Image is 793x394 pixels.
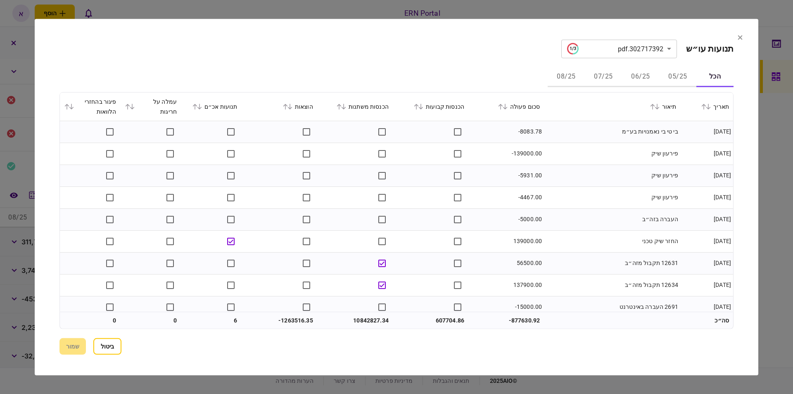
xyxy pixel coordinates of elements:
td: [DATE] [680,296,733,318]
td: פירעון שיק [544,143,680,165]
td: 607704.86 [393,312,468,329]
td: [DATE] [680,252,733,274]
td: [DATE] [680,143,733,165]
div: תאריך [684,101,729,111]
td: -5000.00 [468,208,544,230]
td: 56500.00 [468,252,544,274]
td: בי טי בי נאמנויות בע״מ [544,121,680,143]
button: 08/25 [548,67,585,87]
td: [DATE] [680,208,733,230]
div: עמלה על חריגות [125,96,177,116]
text: 1/3 [569,46,576,51]
div: סכום פעולה [472,101,540,111]
div: פיגור בהחזרי הלוואות [64,96,116,116]
button: הכל [696,67,734,87]
h2: תנועות עו״ש [686,43,734,54]
td: -139000.00 [468,143,544,165]
td: סה״כ [680,312,733,329]
td: 12634 תקבול מזה״ב [544,274,680,296]
td: 6 [181,312,242,329]
td: 10842827.34 [317,312,393,329]
td: -4467.00 [468,186,544,208]
td: העברה בזה״ב [544,208,680,230]
div: 302717392.pdf [567,43,664,55]
td: 12631 תקבול מזה״ב [544,252,680,274]
td: -1263516.35 [242,312,317,329]
td: -5931.00 [468,165,544,186]
button: 07/25 [585,67,622,87]
td: 2691 העברה באינטרנט [544,296,680,318]
button: 05/25 [659,67,696,87]
td: -877630.92 [468,312,544,329]
td: 0 [60,312,121,329]
td: -8083.78 [468,121,544,143]
td: [DATE] [680,230,733,252]
div: תנועות אכ״ם [185,101,237,111]
div: הכנסות קבועות [397,101,464,111]
div: הוצאות [246,101,313,111]
td: 0 [121,312,181,329]
td: -15000.00 [468,296,544,318]
div: תיאור [548,101,676,111]
td: [DATE] [680,165,733,186]
button: 06/25 [622,67,659,87]
td: 139000.00 [468,230,544,252]
td: [DATE] [680,186,733,208]
td: [DATE] [680,274,733,296]
button: ביטול [93,338,121,355]
td: פירעון שיק [544,165,680,186]
div: הכנסות משתנות [321,101,389,111]
td: [DATE] [680,121,733,143]
td: 137900.00 [468,274,544,296]
td: פירעון שיק [544,186,680,208]
td: החזר שיק טכני [544,230,680,252]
